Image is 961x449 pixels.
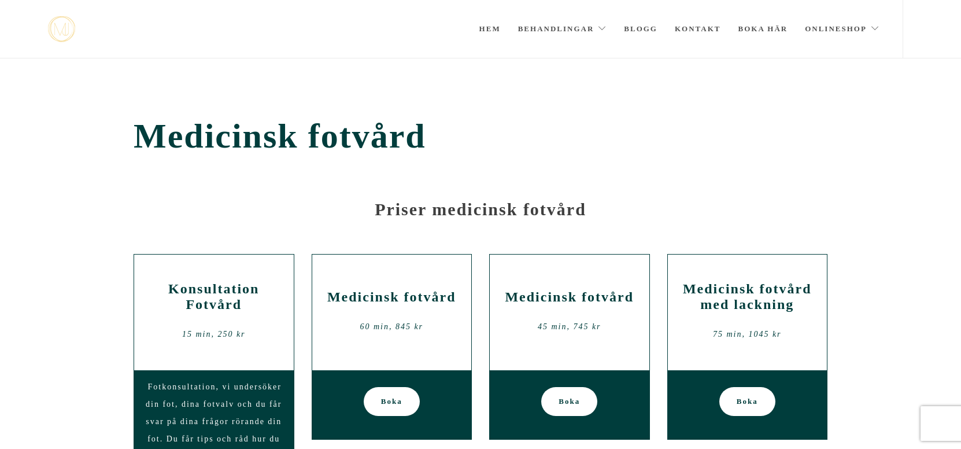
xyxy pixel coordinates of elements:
[498,289,641,305] h2: Medicinsk fotvård
[321,318,463,336] div: 60 min, 845 kr
[677,326,819,343] div: 75 min, 1045 kr
[541,387,597,416] a: Boka
[737,387,758,416] span: Boka
[134,116,827,156] span: Medicinsk fotvård
[381,387,402,416] span: Boka
[48,16,75,42] a: mjstudio mjstudio mjstudio
[143,326,285,343] div: 15 min, 250 kr
[375,200,586,219] strong: Priser medicinsk fotvård
[143,281,285,312] h2: Konsultation Fotvård
[677,281,819,312] h2: Medicinsk fotvård med lackning
[498,318,641,336] div: 45 min, 745 kr
[559,387,580,416] span: Boka
[719,387,775,416] a: Boka
[48,16,75,42] img: mjstudio
[321,289,463,305] h2: Medicinsk fotvård
[364,387,420,416] a: Boka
